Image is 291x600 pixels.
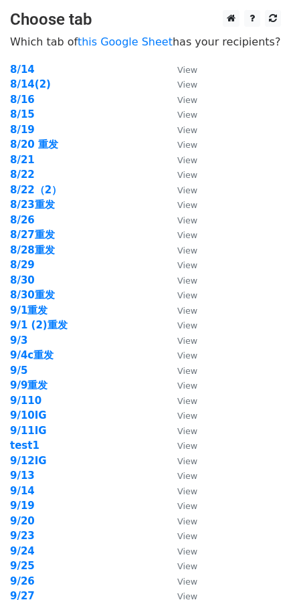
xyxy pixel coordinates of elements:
strong: 9/26 [10,575,35,587]
a: 8/22 [10,169,35,181]
a: View [164,304,197,316]
a: View [164,485,197,497]
a: View [164,274,197,286]
strong: 8/15 [10,108,35,120]
a: View [164,365,197,377]
strong: 9/10IG [10,409,47,421]
a: 9/12IG [10,455,47,467]
small: View [177,531,197,541]
small: View [177,276,197,286]
small: View [177,260,197,270]
a: View [164,124,197,136]
small: View [177,215,197,225]
small: View [177,95,197,105]
a: View [164,515,197,527]
a: 8/20 重发 [10,138,58,151]
small: View [177,336,197,346]
small: View [177,441,197,451]
small: View [177,155,197,165]
strong: 8/14 [10,64,35,76]
a: 9/110 [10,395,41,407]
strong: 8/16 [10,94,35,106]
strong: 8/22（2） [10,184,62,196]
small: View [177,381,197,391]
small: View [177,170,197,180]
a: View [164,395,197,407]
a: View [164,575,197,587]
a: 9/25 [10,560,35,572]
a: 8/21 [10,154,35,166]
a: this Google Sheet [78,35,173,48]
a: View [164,108,197,120]
a: 9/20 [10,515,35,527]
a: View [164,64,197,76]
small: View [177,110,197,120]
strong: 9/14 [10,485,35,497]
a: View [164,379,197,391]
a: 9/19 [10,500,35,512]
h3: Choose tab [10,10,281,29]
small: View [177,140,197,150]
a: View [164,425,197,437]
a: 9/11IG [10,425,47,437]
strong: 9/1 (2)重发 [10,319,68,331]
a: 9/1重发 [10,304,47,316]
a: View [164,259,197,271]
a: 9/13 [10,470,35,482]
a: 9/5 [10,365,27,377]
a: View [164,500,197,512]
small: View [177,290,197,300]
a: View [164,334,197,346]
small: View [177,245,197,256]
a: 8/26 [10,214,35,226]
small: View [177,516,197,526]
a: View [164,349,197,361]
a: View [164,319,197,331]
a: test1 [10,439,39,452]
a: View [164,439,197,452]
a: 8/27重发 [10,229,55,241]
a: 8/14(2) [10,78,51,90]
a: 8/28重发 [10,244,55,256]
small: View [177,80,197,90]
a: 8/19 [10,124,35,136]
a: View [164,244,197,256]
a: View [164,94,197,106]
small: View [177,185,197,195]
a: 9/24 [10,545,35,557]
small: View [177,546,197,557]
a: 8/30重发 [10,289,55,301]
small: View [177,396,197,406]
small: View [177,65,197,75]
small: View [177,426,197,436]
small: View [177,366,197,376]
a: 8/29 [10,259,35,271]
a: View [164,78,197,90]
small: View [177,501,197,511]
a: 9/9重发 [10,379,47,391]
a: View [164,409,197,421]
a: 8/23重发 [10,199,55,211]
a: View [164,560,197,572]
a: 9/3 [10,334,27,346]
small: View [177,351,197,361]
